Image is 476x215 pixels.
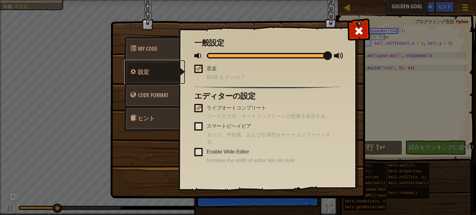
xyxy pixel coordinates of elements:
[194,86,340,89] img: hr.png
[124,83,179,107] a: Code Format
[138,91,169,99] span: game_menu.change_language_caption
[207,113,340,120] span: コード入力中、オートコンプリートの提案を表示する。
[194,39,340,47] h3: 一般設定
[124,60,185,84] a: 設定
[207,149,249,154] span: Enable Wide Editor
[207,131,340,146] span: カッコ、中括弧、および引用符をオートコンプリートする。
[138,68,149,76] span: 設定を行う
[124,37,179,61] a: My Code
[207,66,217,71] span: 音楽
[207,123,251,129] span: スマートビヘイビア
[194,92,340,100] h3: エディターの設定
[207,74,340,81] span: BGM をオン/オフ
[207,105,266,110] span: ライブオートコンプリート
[138,114,155,122] span: ヒント
[138,45,157,53] span: Quick Code Actions
[207,157,340,164] span: Increase the width of editor like old style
